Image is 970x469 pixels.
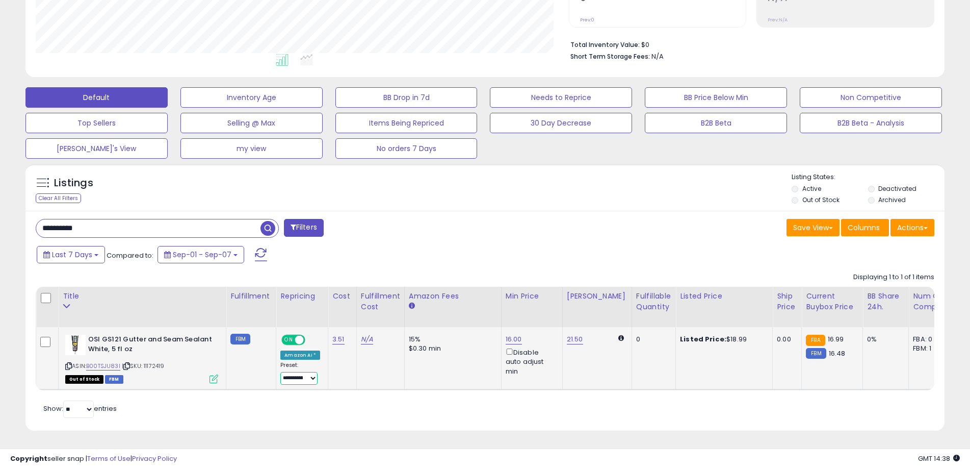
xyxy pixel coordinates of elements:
button: BB Price Below Min [645,87,787,108]
span: Show: entries [43,404,117,413]
div: Clear All Filters [36,193,81,203]
h5: Listings [54,176,93,190]
span: Sep-01 - Sep-07 [173,250,231,260]
small: FBM [230,334,250,344]
span: OFF [304,336,320,344]
button: Needs to Reprice [490,87,632,108]
div: seller snap | | [10,454,177,464]
button: B2B Beta [645,113,787,133]
b: Listed Price: [680,334,726,344]
button: BB Drop in 7d [335,87,478,108]
div: Repricing [280,291,324,302]
span: Compared to: [107,251,153,260]
button: Sep-01 - Sep-07 [158,246,244,263]
div: $18.99 [680,335,765,344]
a: 3.51 [332,334,345,344]
a: B00TSJU83I [86,362,120,371]
span: Last 7 Days [52,250,92,260]
span: | SKU: 11172419 [122,362,165,370]
button: [PERSON_NAME]'s View [25,138,168,159]
div: [PERSON_NAME] [567,291,627,302]
label: Archived [878,195,906,204]
button: Selling @ Max [180,113,323,133]
a: Privacy Policy [132,454,177,463]
b: Short Term Storage Fees: [570,52,650,61]
span: ON [282,336,295,344]
div: Disable auto adjust min [506,347,555,376]
div: Fulfillment [230,291,272,302]
span: N/A [651,52,664,61]
div: Num of Comp. [913,291,950,312]
div: 0.00 [777,335,794,344]
img: 41ymcGHfAPL._SL40_.jpg [65,335,86,355]
small: Amazon Fees. [409,302,415,311]
div: 0 [636,335,668,344]
button: No orders 7 Days [335,138,478,159]
div: Amazon AI * [280,351,320,360]
button: Save View [787,219,840,236]
a: N/A [361,334,373,344]
i: Calculated using Dynamic Max Price. [618,335,624,341]
div: Preset: [280,362,320,385]
span: 2025-09-15 14:38 GMT [918,454,960,463]
small: Prev: N/A [768,17,788,23]
div: Ship Price [777,291,797,312]
p: Listing States: [792,172,945,182]
small: FBA [806,335,825,346]
span: 16.99 [828,334,844,344]
span: All listings that are currently out of stock and unavailable for purchase on Amazon [65,375,103,384]
div: 0% [867,335,901,344]
button: Non Competitive [800,87,942,108]
strong: Copyright [10,454,47,463]
div: FBA: 0 [913,335,947,344]
div: $0.30 min [409,344,493,353]
label: Active [802,184,821,193]
label: Deactivated [878,184,916,193]
button: Items Being Repriced [335,113,478,133]
div: Amazon Fees [409,291,497,302]
button: Last 7 Days [37,246,105,263]
a: 16.00 [506,334,522,344]
div: Current Buybox Price [806,291,858,312]
div: Listed Price [680,291,768,302]
div: Fulfillment Cost [361,291,400,312]
button: Default [25,87,168,108]
button: 30 Day Decrease [490,113,632,133]
button: my view [180,138,323,159]
li: $0 [570,38,927,50]
button: B2B Beta - Analysis [800,113,942,133]
button: Columns [841,219,889,236]
span: 16.48 [829,349,846,358]
a: 21.50 [567,334,583,344]
button: Top Sellers [25,113,168,133]
label: Out of Stock [802,195,840,204]
div: Displaying 1 to 1 of 1 items [853,273,934,282]
div: Title [63,291,222,302]
a: Terms of Use [87,454,130,463]
div: FBM: 1 [913,344,947,353]
div: Cost [332,291,352,302]
span: Columns [848,223,880,233]
b: Total Inventory Value: [570,40,640,49]
div: BB Share 24h. [867,291,904,312]
div: ASIN: [65,335,218,382]
button: Inventory Age [180,87,323,108]
div: 15% [409,335,493,344]
small: Prev: 0 [580,17,594,23]
b: OSI GS121 Gutter and Seam Sealant White, 5 fl oz [88,335,212,356]
button: Filters [284,219,324,237]
button: Actions [890,219,934,236]
div: Min Price [506,291,558,302]
div: Fulfillable Quantity [636,291,671,312]
small: FBM [806,348,826,359]
span: FBM [105,375,123,384]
